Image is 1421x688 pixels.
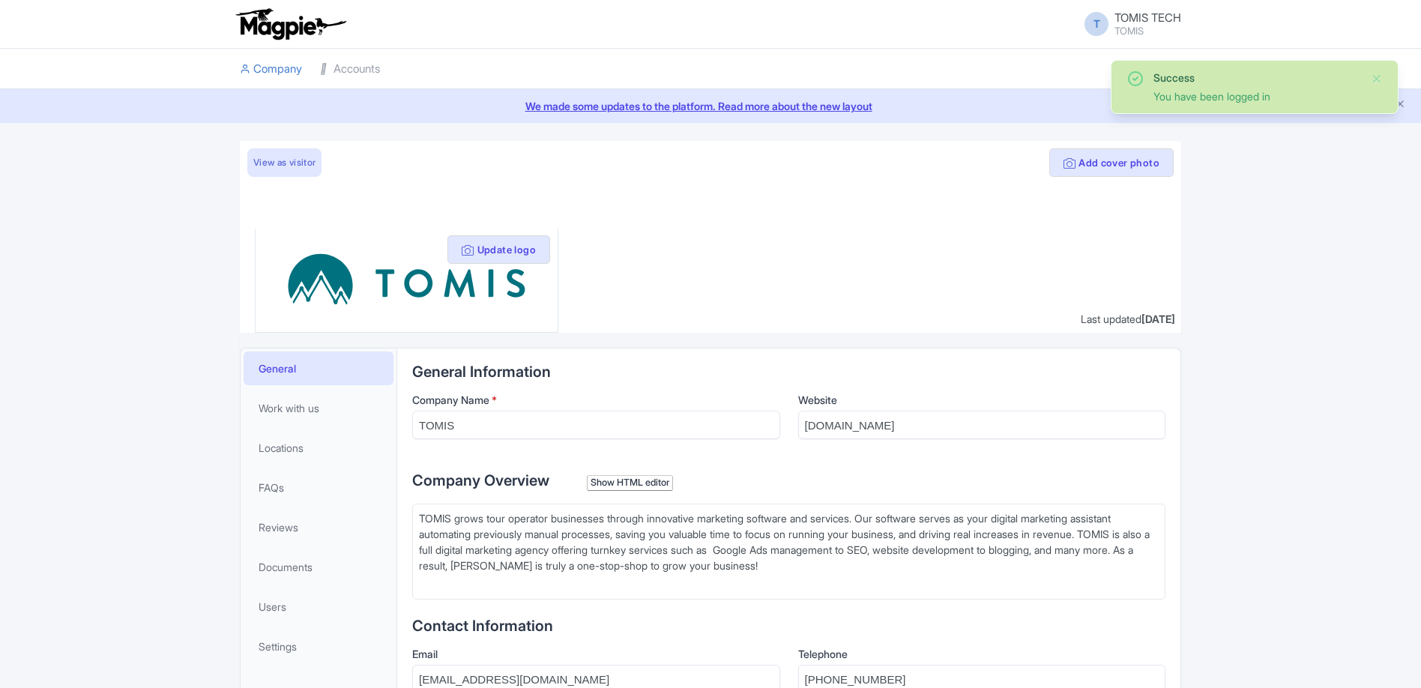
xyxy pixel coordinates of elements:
img: logo-ab69f6fb50320c5b225c76a69d11143b.png [232,7,349,40]
button: Update logo [447,235,550,264]
img: mkc4s83yydzziwnmdm8f.svg [286,240,527,320]
a: T TOMIS TECH TOMIS [1075,12,1181,36]
button: Close announcement [1395,97,1406,114]
h2: General Information [412,363,1165,380]
a: Accounts [320,49,380,90]
button: Close [1371,70,1383,88]
div: Show HTML editor [587,475,673,491]
a: Documents [244,550,393,584]
span: T [1084,12,1108,36]
a: Company [240,49,302,90]
span: Settings [259,639,297,654]
div: TOMIS grows tour operator businesses through innovative marketing software and services. Our soft... [419,510,1159,589]
span: Documents [259,559,313,575]
span: Email [412,648,438,660]
a: FAQs [244,471,393,504]
span: General [259,360,296,376]
a: Locations [244,431,393,465]
span: FAQs [259,480,284,495]
span: Users [259,599,286,615]
small: TOMIS [1114,26,1181,36]
a: General [244,351,393,385]
span: Website [798,393,837,406]
span: Company Name [412,393,489,406]
span: Company Overview [412,471,549,489]
span: Work with us [259,400,319,416]
a: Users [244,590,393,624]
a: Settings [244,630,393,663]
div: Success [1153,70,1359,85]
div: Last updated [1081,311,1175,327]
div: You have been logged in [1153,88,1359,104]
a: We made some updates to the platform. Read more about the new layout [9,98,1412,114]
a: View as visitor [247,148,322,177]
span: Reviews [259,519,298,535]
span: Locations [259,440,304,456]
span: [DATE] [1141,313,1175,325]
a: Reviews [244,510,393,544]
span: Telephone [798,648,848,660]
a: Work with us [244,391,393,425]
h2: Contact Information [412,618,1165,634]
button: Add cover photo [1049,148,1174,177]
span: TOMIS TECH [1114,10,1181,25]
